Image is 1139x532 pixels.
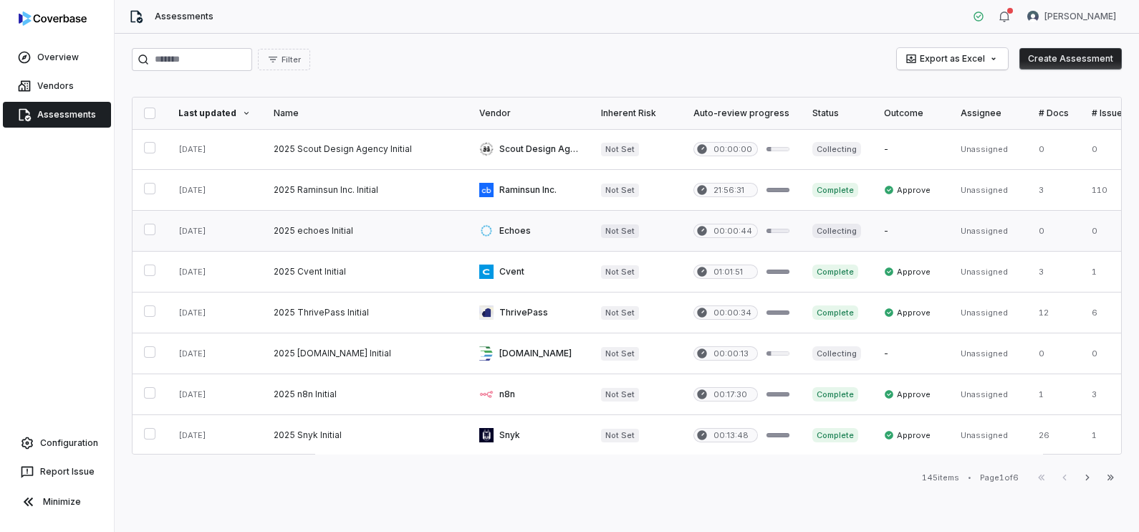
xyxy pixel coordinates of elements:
div: Name [274,108,456,119]
button: Minimize [6,488,108,516]
button: Export as Excel [897,48,1008,70]
div: Page 1 of 6 [980,472,1019,483]
td: - [873,129,949,170]
a: Vendors [3,73,111,99]
a: Configuration [6,430,108,456]
span: Filter [282,54,301,65]
a: Assessments [3,102,111,128]
button: Diana Esparza avatar[PERSON_NAME] [1019,6,1125,27]
div: Last updated [178,108,251,119]
div: Inherent Risk [601,108,671,119]
div: # Issues [1092,108,1128,119]
img: logo-D7KZi-bG.svg [19,11,87,26]
span: Assessments [155,11,213,22]
div: Status [812,108,861,119]
td: - [873,333,949,374]
button: Filter [258,49,310,70]
button: Create Assessment [1019,48,1122,70]
div: Vendor [479,108,578,119]
div: # Docs [1039,108,1069,119]
img: Diana Esparza avatar [1027,11,1039,22]
div: Auto-review progress [693,108,789,119]
div: 145 items [922,472,959,483]
div: Outcome [884,108,938,119]
span: [PERSON_NAME] [1044,11,1116,22]
td: - [873,211,949,252]
div: Assignee [961,108,1016,119]
button: Report Issue [6,459,108,485]
div: • [968,472,971,483]
a: Overview [3,44,111,70]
